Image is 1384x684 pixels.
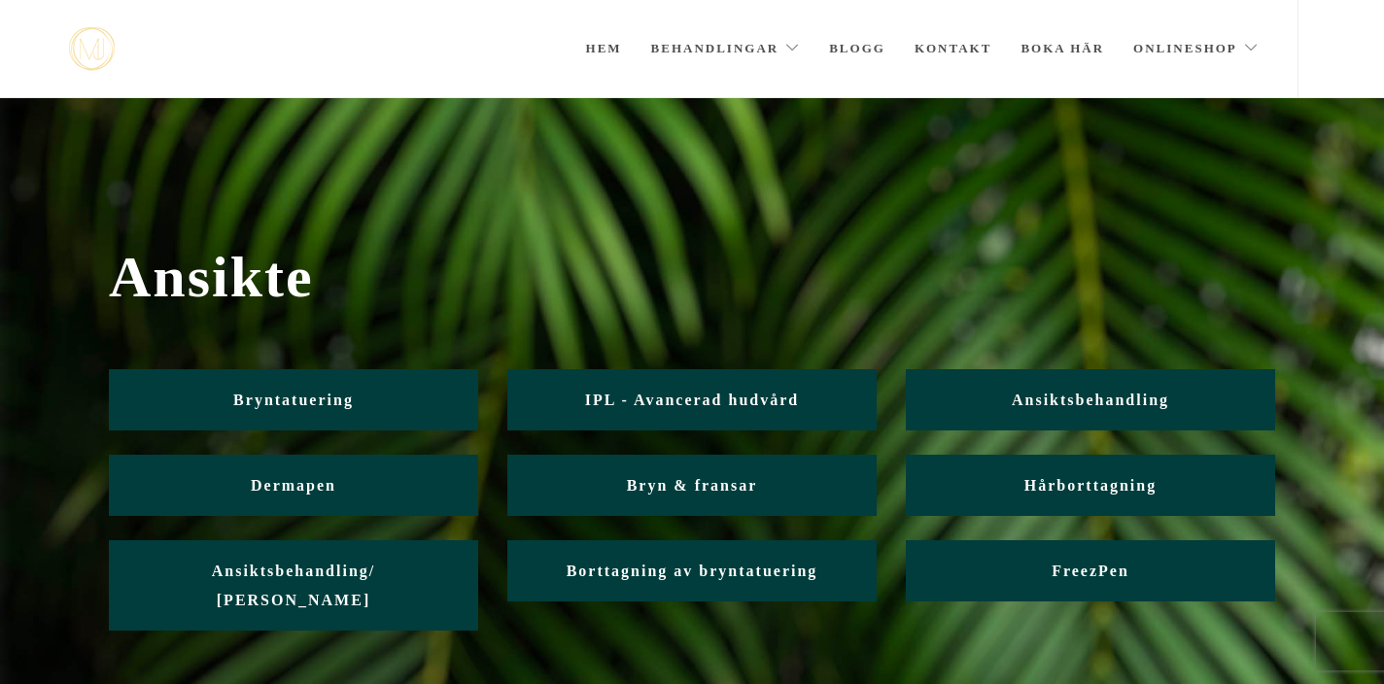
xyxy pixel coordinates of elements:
a: Ansiktsbehandling [906,369,1275,430]
a: Borttagning av bryntatuering [507,540,877,601]
a: Ansiktsbehandling/ [PERSON_NAME] [109,540,478,631]
a: IPL - Avancerad hudvård [507,369,877,430]
span: Borttagning av bryntatuering [567,563,818,579]
a: FreezPen [906,540,1275,601]
img: mjstudio [69,27,115,71]
span: Ansikte [109,244,1275,311]
a: Dermapen [109,455,478,516]
span: Hårborttagning [1024,477,1157,494]
span: IPL - Avancerad hudvård [585,392,799,408]
span: Ansiktsbehandling/ [PERSON_NAME] [212,563,376,608]
span: Dermapen [251,477,336,494]
a: mjstudio mjstudio mjstudio [69,27,115,71]
span: Ansiktsbehandling [1012,392,1169,408]
a: Bryn & fransar [507,455,877,516]
span: Bryntatuering [233,392,354,408]
span: FreezPen [1052,563,1129,579]
a: Hårborttagning [906,455,1275,516]
a: Bryntatuering [109,369,478,430]
span: Bryn & fransar [627,477,758,494]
